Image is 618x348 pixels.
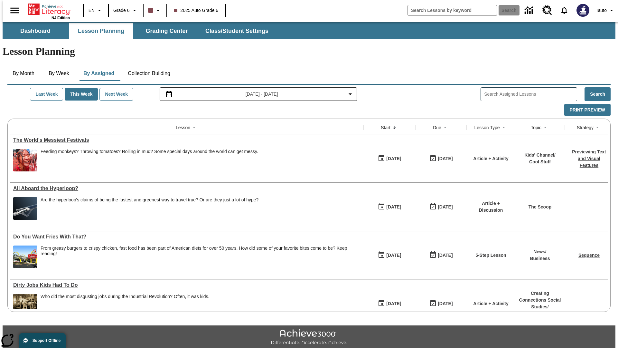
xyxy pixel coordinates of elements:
[200,23,274,39] button: Class/Student Settings
[3,22,615,39] div: SubNavbar
[438,251,453,259] div: [DATE]
[13,137,360,143] div: The World's Messiest Festivals
[427,249,455,261] button: 07/20/26: Last day the lesson can be accessed
[41,149,258,171] div: Feeding monkeys? Throwing tomatoes? Rolling in mud? Some special days around the world can get me...
[408,5,497,15] input: search field
[41,197,258,203] div: Are the hyperloop's claims of being the fastest and greenest way to travel true? Or are they just...
[28,2,70,20] div: Home
[473,300,509,307] p: Article + Activity
[438,203,453,211] div: [DATE]
[41,197,258,220] div: Are the hyperloop's claims of being the fastest and greenest way to travel true? Or are they just...
[564,104,611,116] button: Print Preview
[43,66,75,81] button: By Week
[86,5,106,16] button: Language: EN, Select a language
[438,300,453,308] div: [DATE]
[381,124,390,131] div: Start
[438,155,453,163] div: [DATE]
[113,7,130,14] span: Grade 6
[13,282,360,288] a: Dirty Jobs Kids Had To Do, Lessons
[99,88,133,101] button: Next Week
[538,2,556,19] a: Resource Center, Will open in new tab
[427,297,455,310] button: 11/30/25: Last day the lesson can be accessed
[13,186,360,191] a: All Aboard the Hyperloop?, Lessons
[470,200,512,214] p: Article + Discussion
[13,234,360,240] a: Do You Want Fries With That?, Lessons
[176,124,190,131] div: Lesson
[163,90,354,98] button: Select the date range menu item
[441,124,449,131] button: Sort
[530,255,550,262] p: Business
[246,91,278,98] span: [DATE] - [DATE]
[376,249,403,261] button: 07/14/25: First time the lesson was available
[13,197,37,220] img: Artist rendering of Hyperloop TT vehicle entering a tunnel
[578,253,600,258] a: Sequence
[89,7,95,14] span: EN
[376,201,403,213] button: 07/21/25: First time the lesson was available
[13,186,360,191] div: All Aboard the Hyperloop?
[386,251,401,259] div: [DATE]
[3,23,274,39] div: SubNavbar
[65,88,98,101] button: This Week
[433,124,441,131] div: Due
[346,90,354,98] svg: Collapse Date Range Filter
[5,1,24,20] button: Open side menu
[427,201,455,213] button: 06/30/26: Last day the lesson can be accessed
[529,204,552,210] p: The Scoop
[41,149,258,154] div: Feeding monkeys? Throwing tomatoes? Rolling in mud? Some special days around the world can get me...
[13,294,37,316] img: Black and white photo of two young boys standing on a piece of heavy machinery
[390,124,398,131] button: Sort
[174,7,219,14] span: 2025 Auto Grade 6
[123,66,175,81] button: Collection Building
[531,124,541,131] div: Topic
[135,23,199,39] button: Grading Center
[3,23,68,39] button: Dashboard
[376,152,403,165] button: 09/08/25: First time the lesson was available
[500,124,508,131] button: Sort
[13,282,360,288] div: Dirty Jobs Kids Had To Do
[577,124,594,131] div: Strategy
[593,5,618,16] button: Profile/Settings
[271,329,347,346] img: Achieve3000 Differentiate Accelerate Achieve
[541,124,549,131] button: Sort
[474,124,500,131] div: Lesson Type
[386,155,401,163] div: [DATE]
[386,203,401,211] div: [DATE]
[572,149,606,168] a: Previewing Text and Visual Features
[518,290,562,310] p: Creating Connections Social Studies /
[594,124,601,131] button: Sort
[376,297,403,310] button: 07/11/25: First time the lesson was available
[573,2,593,19] button: Select a new avatar
[556,2,573,19] a: Notifications
[51,16,70,20] span: NJ Edition
[13,137,360,143] a: The World's Messiest Festivals, Lessons
[28,3,70,16] a: Home
[596,7,607,14] span: Tauto
[576,4,589,17] img: Avatar
[41,246,360,268] div: From greasy burgers to crispy chicken, fast food has been part of American diets for over 50 year...
[41,294,210,316] div: Who did the most disgusting jobs during the Industrial Revolution? Often, it was kids.
[41,246,360,256] div: From greasy burgers to crispy chicken, fast food has been part of American diets for over 50 year...
[69,23,133,39] button: Lesson Planning
[30,88,63,101] button: Last Week
[13,246,37,268] img: One of the first McDonald's stores, with the iconic red sign and golden arches.
[585,87,611,101] button: Search
[524,152,556,159] p: Kids' Channel /
[524,159,556,165] p: Cool Stuff
[19,333,66,348] button: Support Offline
[484,90,577,99] input: Search Assigned Lessons
[475,252,506,259] p: 5-Step Lesson
[41,294,210,299] div: Who did the most disgusting jobs during the Industrial Revolution? Often, it was kids.
[427,152,455,165] button: 09/08/25: Last day the lesson can be accessed
[386,300,401,308] div: [DATE]
[521,2,538,19] a: Data Center
[111,5,141,16] button: Grade: Grade 6, Select a grade
[3,45,615,57] h1: Lesson Planning
[473,155,509,162] p: Article + Activity
[13,149,37,171] img: A young person covered in tomato juice and tomato pieces smiles while standing on a tomato-covere...
[190,124,198,131] button: Sort
[33,338,61,343] span: Support Offline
